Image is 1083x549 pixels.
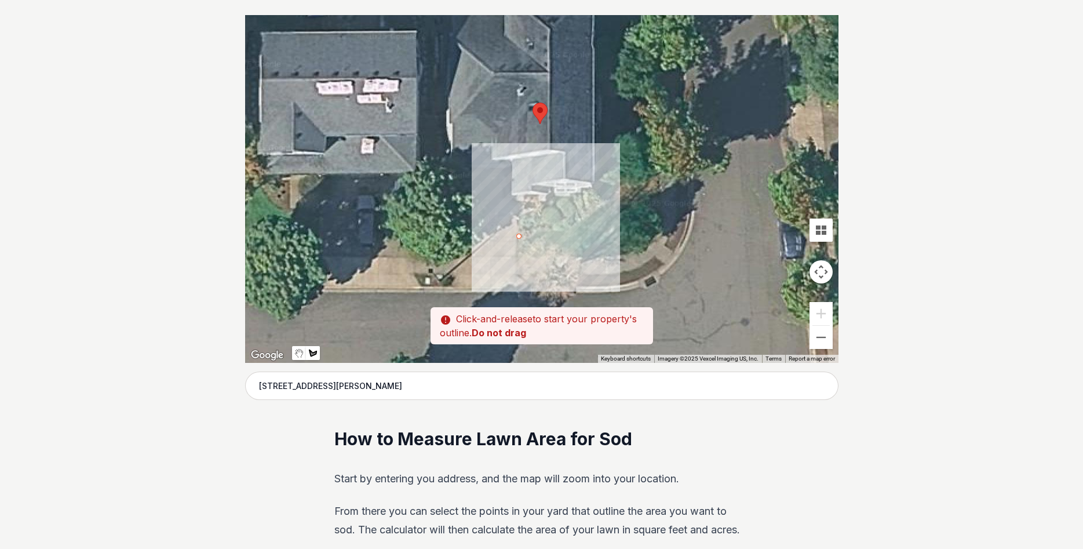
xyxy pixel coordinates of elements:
[809,260,833,283] button: Map camera controls
[809,219,833,242] button: Tilt map
[248,348,286,363] img: Google
[431,307,653,344] p: to start your property's outline.
[456,313,533,325] span: Click-and-release
[472,327,526,339] strong: Do not drag
[789,355,835,362] a: Report a map error
[658,355,759,362] span: Imagery ©2025 Vexcel Imaging US, Inc.
[334,428,749,451] h2: How to Measure Lawn Area for Sod
[245,372,838,401] input: Enter your address to get started
[248,348,286,363] a: Open this area in Google Maps (opens a new window)
[334,470,749,488] p: Start by entering you address, and the map will zoom into your location.
[334,502,749,539] p: From there you can select the points in your yard that outline the area you want to sod. The calc...
[809,302,833,325] button: Zoom in
[601,355,651,363] button: Keyboard shortcuts
[306,346,320,360] button: Draw a shape
[809,326,833,349] button: Zoom out
[292,346,306,360] button: Stop drawing
[765,355,782,362] a: Terms (opens in new tab)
